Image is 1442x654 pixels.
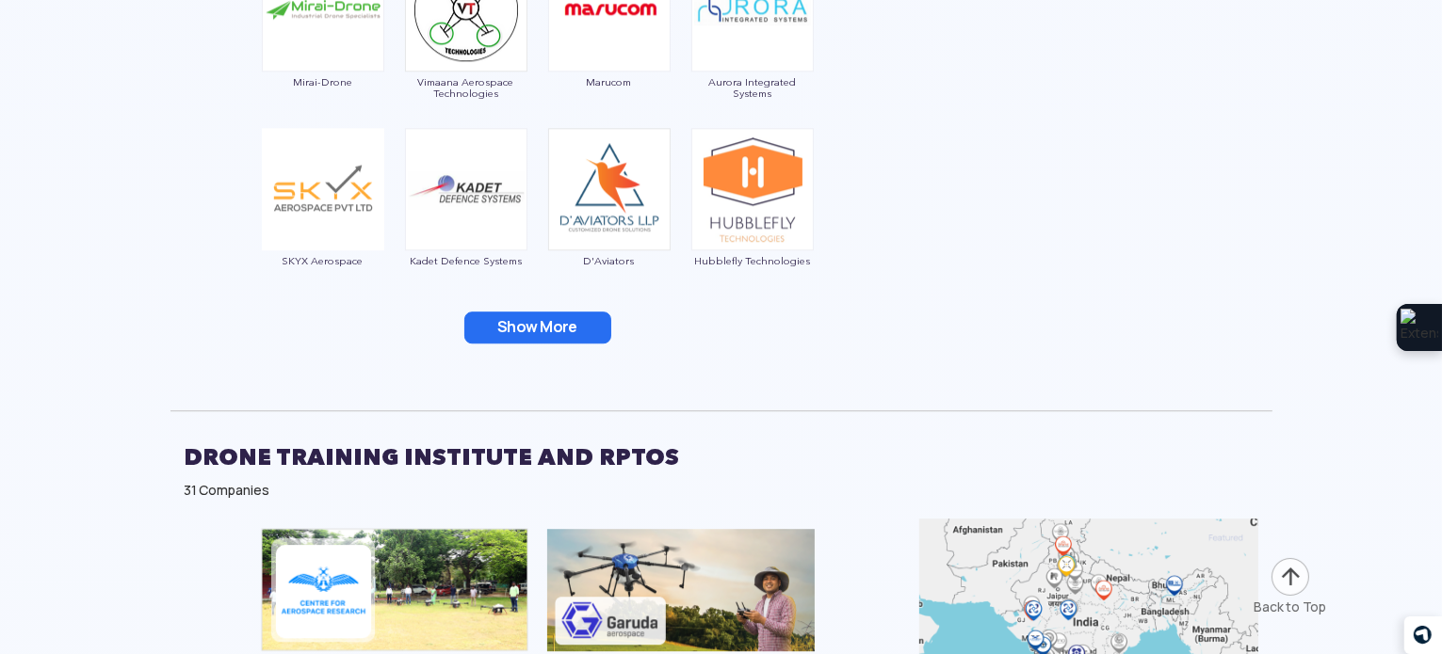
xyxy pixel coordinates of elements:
span: Hubblefly Technologies [690,255,815,266]
img: ic_garudarpto_eco.png [547,529,815,651]
a: SKYX Aerospace [261,180,385,266]
a: D'Aviators [547,180,672,266]
span: Marucom [547,76,672,88]
span: Aurora Integrated Systems [690,76,815,99]
span: SKYX Aerospace [261,255,385,266]
span: Vimaana Aerospace Technologies [404,76,528,99]
button: Show More [464,311,611,343]
a: Kadet Defence Systems [404,180,528,266]
span: Kadet Defence Systems [404,255,528,266]
img: ic_hubblefly.png [691,128,814,250]
a: Hubblefly Technologies [690,180,815,266]
img: ic_kadet.png [405,128,527,250]
a: Mirai-Drone [261,1,385,88]
a: Aurora Integrated Systems [690,1,815,99]
span: Mirai-Drone [261,76,385,88]
h2: DRONE TRAINING INSTITUTE AND RPTOS [185,434,1258,481]
img: Extension Icon [1401,309,1438,346]
img: ic_annauniversity_block.png [261,528,528,651]
img: img_skyx.png [262,128,384,250]
img: ic_arrow-up.png [1270,556,1311,598]
div: Back to Top [1255,598,1327,616]
img: ic_daviators.png [548,128,671,250]
div: 31 Companies [185,481,1258,500]
span: D'Aviators [547,255,672,266]
a: Marucom [547,1,672,88]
